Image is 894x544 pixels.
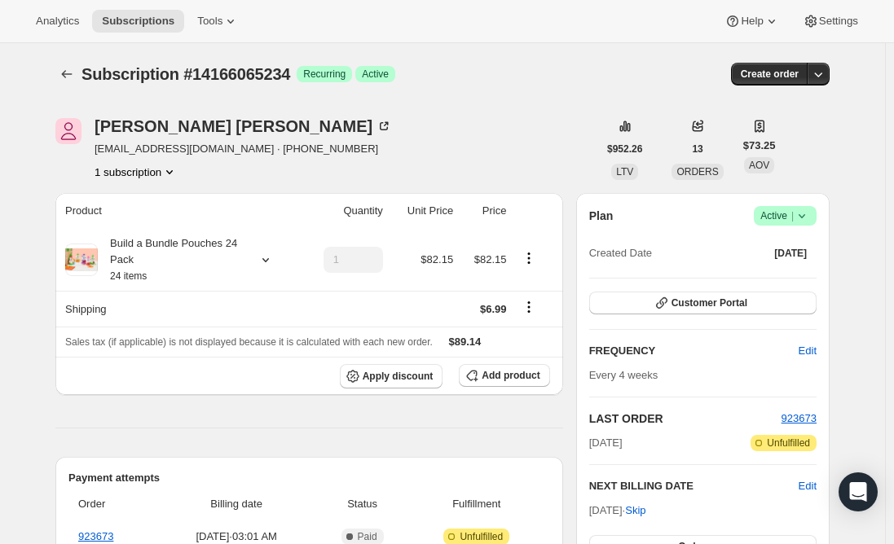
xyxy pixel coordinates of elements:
div: [PERSON_NAME] [PERSON_NAME] [95,118,392,134]
span: 13 [692,143,702,156]
span: $82.15 [421,253,453,265]
span: [DATE] [774,247,807,260]
span: Edit [799,343,817,359]
span: Create order [741,68,799,81]
th: Price [458,193,511,229]
button: Product actions [516,249,542,267]
h2: Plan [589,208,614,224]
button: Product actions [95,164,178,180]
th: Shipping [55,291,301,327]
button: Skip [615,498,655,524]
span: Active [760,208,810,224]
h2: Payment attempts [68,470,550,486]
a: 923673 [782,412,817,424]
span: Add product [482,369,539,382]
span: [DATE] [589,435,623,451]
span: Created Date [589,245,652,261]
h2: FREQUENCY [589,343,799,359]
th: Unit Price [388,193,458,229]
span: Settings [819,15,858,28]
span: AOV [749,160,769,171]
span: Subscriptions [102,15,174,28]
div: Build a Bundle Pouches 24 Pack [98,235,244,284]
span: Customer Portal [672,296,747,309]
button: Analytics [26,10,89,33]
span: $6.99 [480,303,507,315]
span: ORDERS [676,166,718,178]
span: Sales tax (if applicable) is not displayed because it is calculated with each new order. [65,336,433,348]
span: $82.15 [474,253,507,265]
a: 923673 [78,530,113,542]
button: 923673 [782,410,817,427]
button: Subscriptions [92,10,184,33]
button: $952.26 [597,138,652,160]
button: Subscriptions [55,63,78,86]
th: Order [68,486,156,522]
button: Settings [793,10,868,33]
span: $73.25 [743,138,776,154]
small: 24 items [110,270,147,282]
h2: NEXT BILLING DATE [589,478,799,494]
span: [DATE] · [589,504,646,516]
span: Unfulfilled [460,530,503,543]
span: [EMAIL_ADDRESS][DOMAIN_NAME] · [PHONE_NUMBER] [95,141,392,157]
span: Unfulfilled [767,437,810,450]
span: Paid [358,530,377,543]
span: LTV [616,166,633,178]
button: Tools [187,10,249,33]
button: Shipping actions [516,298,542,316]
button: Edit [799,478,817,494]
span: Every 4 weeks [589,369,658,381]
th: Quantity [301,193,388,229]
span: Analytics [36,15,79,28]
button: Add product [459,364,549,387]
span: Billing date [161,496,311,512]
span: Jessica McCarthy [55,118,81,144]
div: Open Intercom Messenger [839,472,878,511]
button: [DATE] [764,242,817,265]
span: Apply discount [363,370,434,383]
h2: LAST ORDER [589,410,782,427]
span: Tools [197,15,222,28]
span: Fulfillment [413,496,540,512]
button: Apply discount [340,364,443,388]
span: Active [362,68,389,81]
span: Recurring [303,68,346,81]
button: 13 [682,138,712,160]
span: Help [741,15,763,28]
button: Help [715,10,789,33]
button: Edit [789,338,826,364]
button: Customer Portal [589,292,817,314]
span: Skip [625,502,645,519]
span: Subscription #14166065234 [81,65,290,83]
th: Product [55,193,301,229]
span: $952.26 [607,143,642,156]
span: $89.14 [449,336,482,348]
span: Status [321,496,403,512]
button: Create order [731,63,808,86]
span: | [791,209,794,222]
